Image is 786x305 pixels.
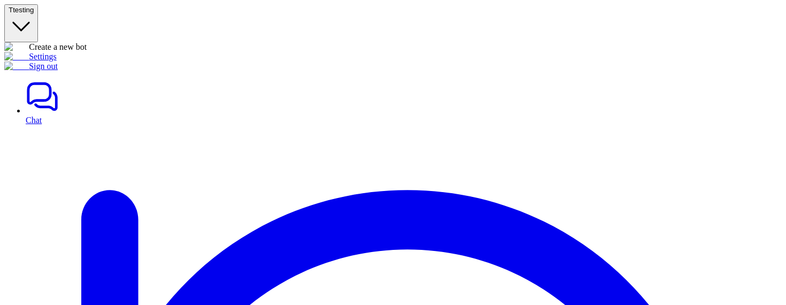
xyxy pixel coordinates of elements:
[4,4,38,42] button: Ttesting
[4,42,782,71] div: Ttesting
[4,42,29,52] img: reset
[4,52,29,62] img: reset
[4,62,58,71] a: Sign out
[4,52,57,61] a: Settings
[4,62,29,71] img: reset
[9,6,13,14] span: T
[4,42,87,51] a: Create a new bot
[13,6,34,14] span: testing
